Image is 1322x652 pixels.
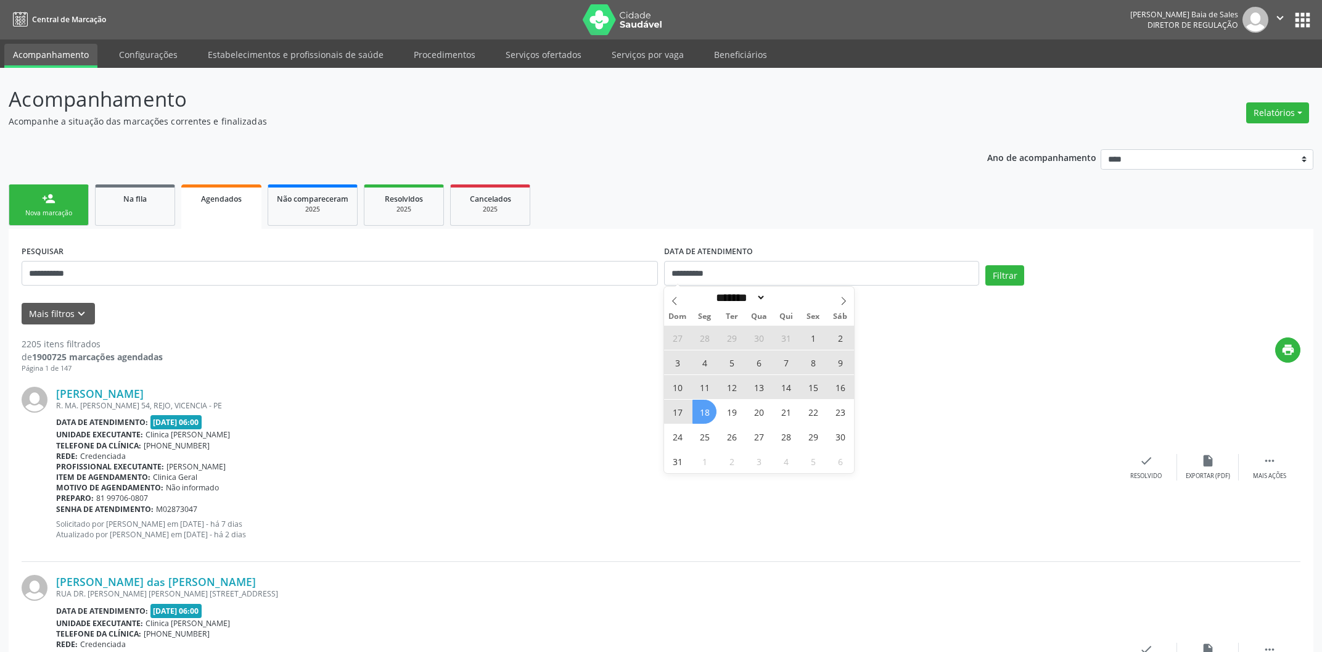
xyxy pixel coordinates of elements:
[747,424,771,448] span: Agosto 27, 2025
[56,588,1115,599] div: RUA DR. [PERSON_NAME] [PERSON_NAME] [STREET_ADDRESS]
[720,350,744,374] span: Agosto 5, 2025
[405,44,484,65] a: Procedimentos
[75,307,88,321] i: keyboard_arrow_down
[691,313,718,321] span: Seg
[747,400,771,424] span: Agosto 20, 2025
[497,44,590,65] a: Serviços ofertados
[705,44,776,65] a: Beneficiários
[1186,472,1230,481] div: Exportar (PDF)
[692,449,716,473] span: Setembro 1, 2025
[22,337,163,350] div: 2205 itens filtrados
[80,639,126,650] span: Credenciada
[828,400,852,424] span: Agosto 23, 2025
[766,291,807,304] input: Year
[692,375,716,399] span: Agosto 11, 2025
[773,313,800,321] span: Qui
[1275,337,1300,363] button: print
[56,629,141,639] b: Telefone da clínica:
[56,606,148,616] b: Data de atendimento:
[373,205,435,214] div: 2025
[747,350,771,374] span: Agosto 6, 2025
[201,194,242,204] span: Agendados
[985,265,1024,286] button: Filtrar
[22,363,163,374] div: Página 1 de 147
[720,375,744,399] span: Agosto 12, 2025
[692,326,716,350] span: Julho 28, 2025
[56,482,163,493] b: Motivo de agendamento:
[22,303,95,324] button: Mais filtroskeyboard_arrow_down
[22,242,64,261] label: PESQUISAR
[692,400,716,424] span: Agosto 18, 2025
[153,472,197,482] span: Clinica Geral
[774,424,798,448] span: Agosto 28, 2025
[42,192,55,205] div: person_add
[1139,454,1153,468] i: check
[56,504,154,514] b: Senha de atendimento:
[56,429,143,440] b: Unidade executante:
[747,449,771,473] span: Setembro 3, 2025
[56,461,164,472] b: Profissional executante:
[1246,102,1309,123] button: Relatórios
[56,400,1115,411] div: R. MA. [PERSON_NAME] 54, REJO, VICENCIA - PE
[774,375,798,399] span: Agosto 14, 2025
[1253,472,1286,481] div: Mais ações
[144,629,210,639] span: [PHONE_NUMBER]
[56,493,94,503] b: Preparo:
[801,326,825,350] span: Agosto 1, 2025
[32,351,163,363] strong: 1900725 marcações agendadas
[1148,20,1238,30] span: Diretor de regulação
[9,115,922,128] p: Acompanhe a situação das marcações correntes e finalizadas
[827,313,854,321] span: Sáb
[146,618,230,629] span: Clinica [PERSON_NAME]
[22,387,47,413] img: img
[1201,454,1215,468] i: insert_drive_file
[828,449,852,473] span: Setembro 6, 2025
[828,424,852,448] span: Agosto 30, 2025
[56,639,78,650] b: Rede:
[166,461,226,472] span: [PERSON_NAME]
[199,44,392,65] a: Estabelecimentos e profissionais de saúde
[692,350,716,374] span: Agosto 4, 2025
[692,424,716,448] span: Agosto 25, 2025
[665,350,689,374] span: Agosto 3, 2025
[22,575,47,601] img: img
[774,400,798,424] span: Agosto 21, 2025
[1263,454,1276,468] i: 
[665,400,689,424] span: Agosto 17, 2025
[603,44,692,65] a: Serviços por vaga
[801,350,825,374] span: Agosto 8, 2025
[720,326,744,350] span: Julho 29, 2025
[987,149,1096,165] p: Ano de acompanhamento
[56,451,78,461] b: Rede:
[665,424,689,448] span: Agosto 24, 2025
[123,194,147,204] span: Na fila
[664,313,691,321] span: Dom
[166,482,219,493] span: Não informado
[459,205,521,214] div: 2025
[801,449,825,473] span: Setembro 5, 2025
[56,519,1115,540] p: Solicitado por [PERSON_NAME] em [DATE] - há 7 dias Atualizado por [PERSON_NAME] em [DATE] - há 2 ...
[9,84,922,115] p: Acompanhamento
[56,417,148,427] b: Data de atendimento:
[720,449,744,473] span: Setembro 2, 2025
[9,9,106,30] a: Central de Marcação
[56,387,144,400] a: [PERSON_NAME]
[1273,11,1287,25] i: 
[665,449,689,473] span: Agosto 31, 2025
[665,375,689,399] span: Agosto 10, 2025
[747,375,771,399] span: Agosto 13, 2025
[96,493,148,503] span: 81 99706-0807
[146,429,230,440] span: Clinica [PERSON_NAME]
[774,326,798,350] span: Julho 31, 2025
[774,350,798,374] span: Agosto 7, 2025
[801,375,825,399] span: Agosto 15, 2025
[720,424,744,448] span: Agosto 26, 2025
[828,375,852,399] span: Agosto 16, 2025
[712,291,766,304] select: Month
[828,326,852,350] span: Agosto 2, 2025
[156,504,197,514] span: M02873047
[800,313,827,321] span: Sex
[277,205,348,214] div: 2025
[18,208,80,218] div: Nova marcação
[4,44,97,68] a: Acompanhamento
